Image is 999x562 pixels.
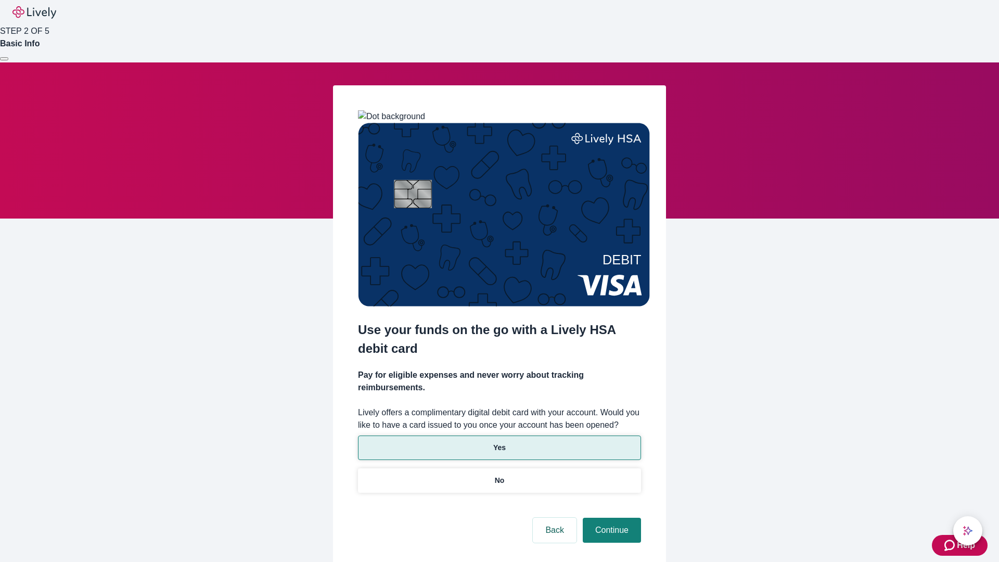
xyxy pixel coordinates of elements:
[493,442,506,453] p: Yes
[358,406,641,431] label: Lively offers a complimentary digital debit card with your account. Would you like to have a card...
[932,535,988,556] button: Zendesk support iconHelp
[495,475,505,486] p: No
[358,321,641,358] h2: Use your funds on the go with a Lively HSA debit card
[957,539,975,552] span: Help
[358,468,641,493] button: No
[358,436,641,460] button: Yes
[953,516,982,545] button: chat
[963,526,973,536] svg: Lively AI Assistant
[358,123,650,306] img: Debit card
[358,369,641,394] h4: Pay for eligible expenses and never worry about tracking reimbursements.
[12,6,56,19] img: Lively
[533,518,577,543] button: Back
[944,539,957,552] svg: Zendesk support icon
[583,518,641,543] button: Continue
[358,110,425,123] img: Dot background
